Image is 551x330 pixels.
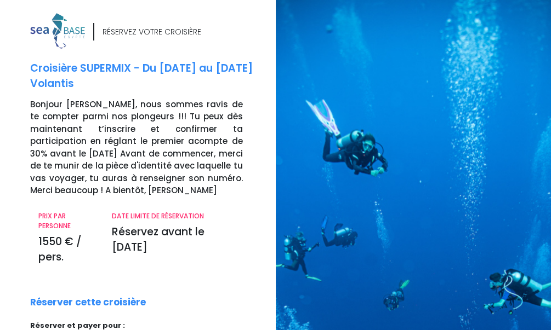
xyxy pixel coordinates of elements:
[112,224,242,256] p: Réservez avant le [DATE]
[30,296,146,310] p: Réserver cette croisière
[103,26,201,38] div: RÉSERVEZ VOTRE CROISIÈRE
[38,211,95,231] p: PRIX PAR PERSONNE
[38,234,95,265] p: 1550 € / pers.
[30,13,85,49] img: logo_color1.png
[112,211,242,221] p: DATE LIMITE DE RÉSERVATION
[30,61,268,92] p: Croisière SUPERMIX - Du [DATE] au [DATE] Volantis
[30,99,268,197] p: Bonjour [PERSON_NAME], nous sommes ravis de te compter parmi nos plongeurs !!! Tu peux dès mainte...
